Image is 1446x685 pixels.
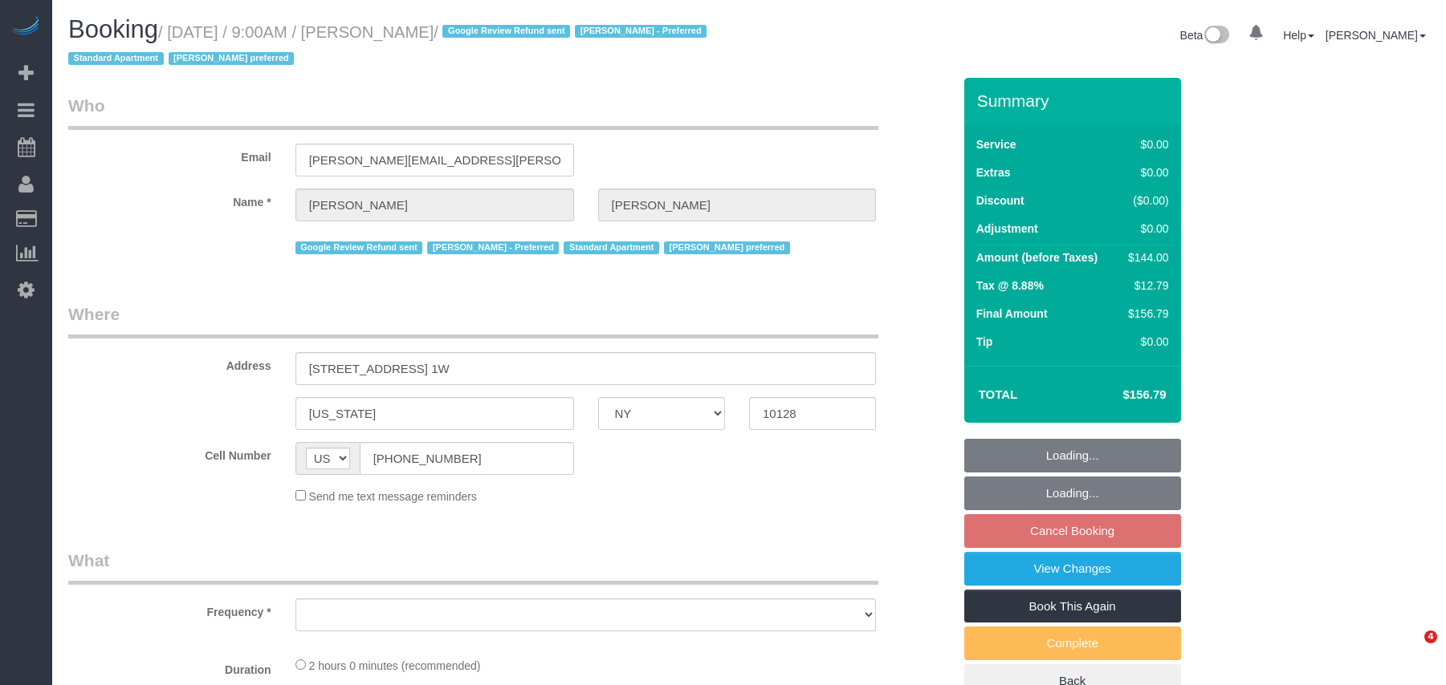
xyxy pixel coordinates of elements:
[295,397,574,430] input: City
[10,16,42,39] img: Automaid Logo
[1326,29,1426,42] a: [PERSON_NAME]
[1203,26,1229,47] img: New interface
[979,387,1018,401] strong: Total
[1074,388,1166,402] h4: $156.79
[964,590,1181,623] a: Book This Again
[575,25,707,38] span: [PERSON_NAME] - Preferred
[976,278,1044,294] label: Tax @ 8.88%
[68,15,158,43] span: Booking
[56,352,283,374] label: Address
[56,144,283,165] label: Email
[169,52,295,65] span: [PERSON_NAME] preferred
[309,659,481,672] span: 2 hours 0 minutes (recommended)
[68,52,164,65] span: Standard Apartment
[68,549,878,585] legend: What
[598,188,877,221] input: Last Name
[68,94,878,130] legend: Who
[1180,29,1230,42] a: Beta
[976,164,1011,180] label: Extras
[309,490,477,503] span: Send me text message reminders
[1122,278,1168,294] div: $12.79
[1122,136,1168,152] div: $0.00
[1391,630,1430,669] iframe: Intercom live chat
[976,136,1016,152] label: Service
[976,193,1024,209] label: Discount
[1122,249,1168,265] div: $144.00
[1122,334,1168,350] div: $0.00
[56,598,283,620] label: Frequency *
[427,241,559,254] span: [PERSON_NAME] - Preferred
[1122,193,1168,209] div: ($0.00)
[976,306,1048,322] label: Final Amount
[564,241,659,254] span: Standard Apartment
[664,241,790,254] span: [PERSON_NAME] preferred
[68,23,711,68] small: / [DATE] / 9:00AM / [PERSON_NAME]
[1122,164,1168,180] div: $0.00
[360,442,574,475] input: Cell Number
[295,241,423,254] span: Google Review Refund sent
[964,552,1181,586] a: View Changes
[1122,221,1168,237] div: $0.00
[976,221,1038,237] label: Adjustment
[56,188,283,210] label: Name *
[56,442,283,464] label: Cell Number
[749,397,876,430] input: Zip Code
[1424,630,1437,643] span: 4
[56,656,283,678] label: Duration
[1283,29,1314,42] a: Help
[1122,306,1168,322] div: $156.79
[442,25,570,38] span: Google Review Refund sent
[976,249,1098,265] label: Amount (before Taxes)
[295,144,574,176] input: Email
[977,91,1173,110] h3: Summary
[68,302,878,338] legend: Where
[295,188,574,221] input: First Name
[976,334,993,350] label: Tip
